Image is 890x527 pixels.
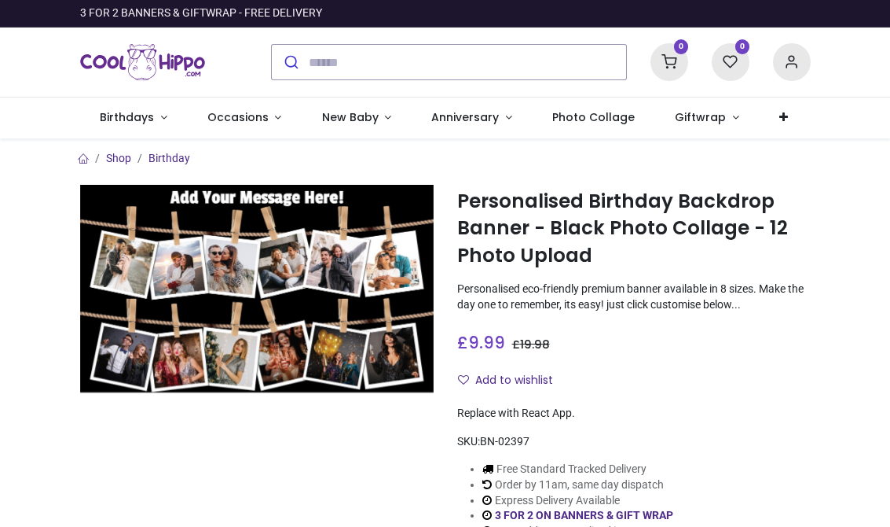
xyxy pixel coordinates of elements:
a: Birthday [148,152,190,164]
a: New Baby [302,98,412,138]
sup: 0 [674,39,689,54]
a: Anniversary [412,98,533,138]
span: BN-02397 [480,435,529,448]
a: 0 [712,55,749,68]
h1: Personalised Birthday Backdrop Banner - Black Photo Collage - 12 Photo Upload [457,188,811,269]
span: Occasions [207,109,269,125]
sup: 0 [735,39,750,54]
a: 0 [650,55,688,68]
li: Order by 11am, same day dispatch [482,477,702,493]
a: Giftwrap [655,98,760,138]
button: Submit [272,45,309,79]
a: Birthdays [80,98,188,138]
span: £ [512,337,550,352]
span: Giftwrap [675,109,726,125]
iframe: Customer reviews powered by Trustpilot [481,6,811,21]
span: Anniversary [431,109,499,125]
li: Express Delivery Available [482,493,702,509]
div: 3 FOR 2 BANNERS & GIFTWRAP - FREE DELIVERY [80,6,322,21]
p: Personalised eco-friendly premium banner available in 8 sizes. Make the day one to remember, its ... [457,282,811,312]
img: Personalised Birthday Backdrop Banner - Black Photo Collage - 12 Photo Upload [80,185,434,393]
a: Logo of Cool Hippo [80,40,206,84]
span: 19.98 [520,337,550,352]
li: Free Standard Tracked Delivery [482,462,702,477]
a: 3 FOR 2 ON BANNERS & GIFT WRAP [495,509,673,521]
div: SKU: [457,434,811,450]
div: Replace with React App. [457,406,811,422]
span: New Baby [322,109,379,125]
span: 9.99 [468,331,505,354]
button: Add to wishlistAdd to wishlist [457,367,566,394]
i: Add to wishlist [458,374,469,385]
a: Occasions [187,98,302,138]
span: Photo Collage [552,109,635,125]
a: Shop [106,152,131,164]
span: Birthdays [100,109,154,125]
img: Cool Hippo [80,40,206,84]
span: £ [457,331,505,354]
